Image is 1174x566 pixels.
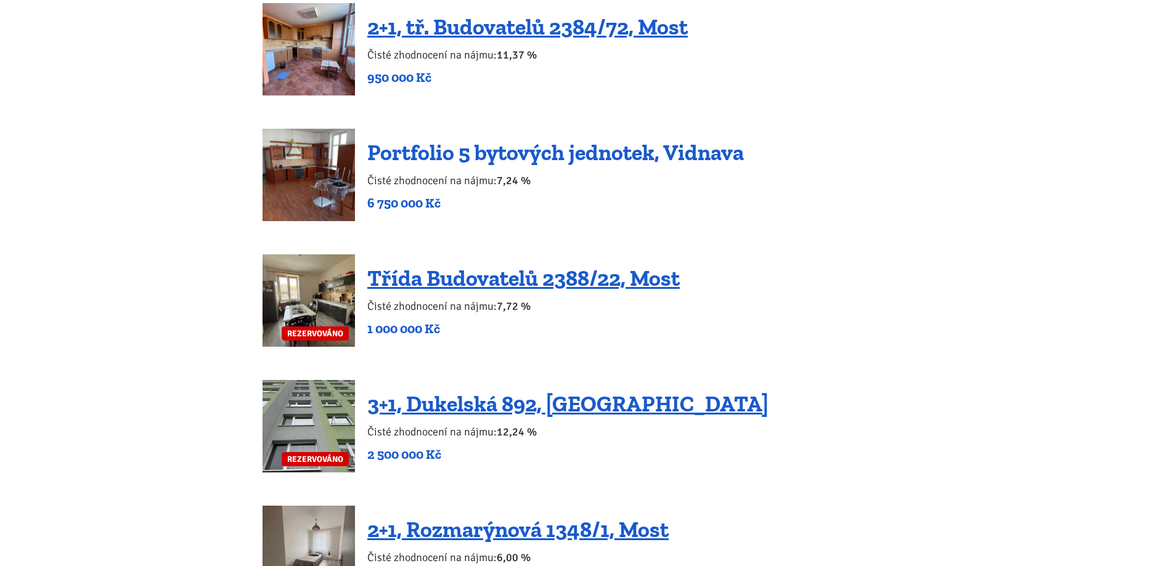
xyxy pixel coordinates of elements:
p: 6 750 000 Kč [367,195,744,212]
span: REZERVOVÁNO [282,452,349,466]
p: 950 000 Kč [367,69,688,86]
p: Čisté zhodnocení na nájmu: [367,46,688,63]
a: 2+1, Rozmarýnová 1348/1, Most [367,516,669,543]
b: 6,00 % [497,551,531,564]
a: 2+1, tř. Budovatelů 2384/72, Most [367,14,688,40]
b: 7,24 % [497,174,531,187]
a: Třída Budovatelů 2388/22, Most [367,265,680,291]
a: 3+1, Dukelská 892, [GEOGRAPHIC_DATA] [367,390,768,417]
p: 2 500 000 Kč [367,446,768,463]
p: Čisté zhodnocení na nájmu: [367,549,669,566]
a: REZERVOVÁNO [263,380,355,472]
span: REZERVOVÁNO [282,326,349,341]
p: 1 000 000 Kč [367,320,680,338]
p: Čisté zhodnocení na nájmu: [367,297,680,315]
b: 7,72 % [497,299,531,313]
b: 12,24 % [497,425,537,439]
p: Čisté zhodnocení na nájmu: [367,172,744,189]
p: Čisté zhodnocení na nájmu: [367,423,768,440]
a: Portfolio 5 bytových jednotek, Vidnava [367,139,744,166]
a: REZERVOVÁNO [263,254,355,347]
b: 11,37 % [497,48,537,62]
